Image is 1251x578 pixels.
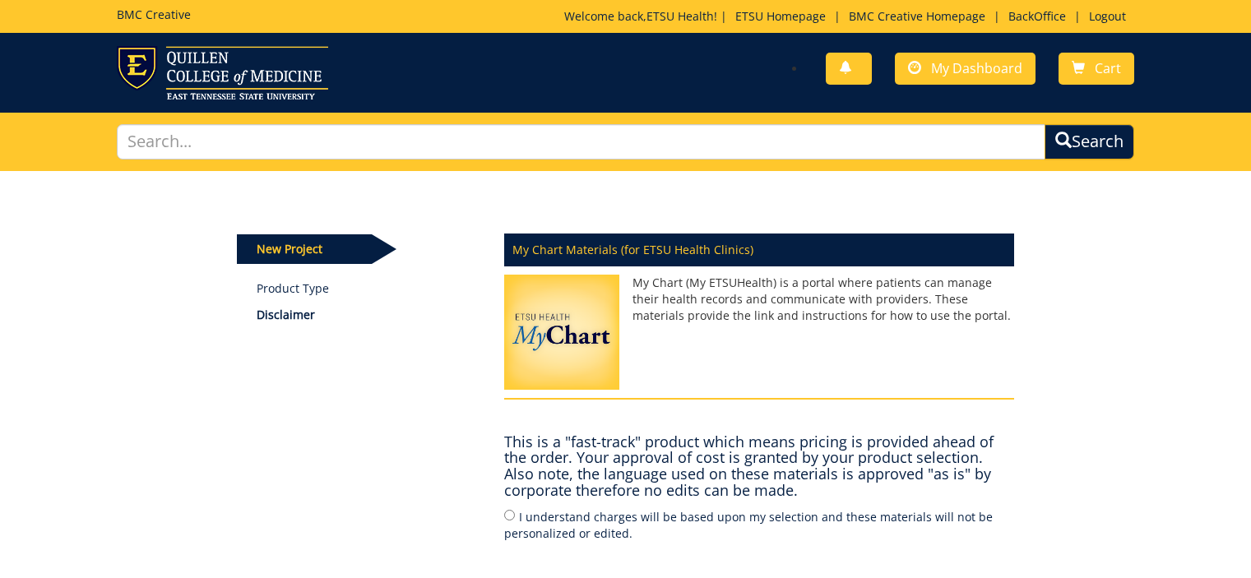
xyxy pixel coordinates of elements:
p: New Project [237,234,372,264]
span: My Dashboard [931,59,1022,77]
a: ETSU Homepage [727,8,834,24]
a: Logout [1081,8,1134,24]
a: BackOffice [1000,8,1074,24]
button: Search [1045,124,1134,160]
a: BMC Creative Homepage [841,8,994,24]
h5: BMC Creative [117,8,191,21]
p: Disclaimer [257,307,480,323]
span: Cart [1095,59,1121,77]
img: ETSU logo [117,46,328,99]
p: Welcome back, ! | | | | [564,8,1134,25]
p: My Chart Materials (for ETSU Health Clinics) [504,234,1014,266]
a: Cart [1059,53,1134,85]
a: ETSU Health [646,8,714,24]
input: I understand charges will be based upon my selection and these materials will not be personalized... [504,510,515,520]
h4: This is a "fast-track" product which means pricing is provided ahead of the order. Your approval ... [504,434,1014,499]
label: I understand charges will be based upon my selection and these materials will not be personalized... [504,507,1014,542]
a: My Dashboard [895,53,1036,85]
input: Search... [117,124,1046,160]
p: My Chart (My ETSUHealth) is a portal where patients can manage their health records and communica... [504,275,1014,324]
a: Product Type [257,280,480,297]
img: MyChart [504,275,619,398]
